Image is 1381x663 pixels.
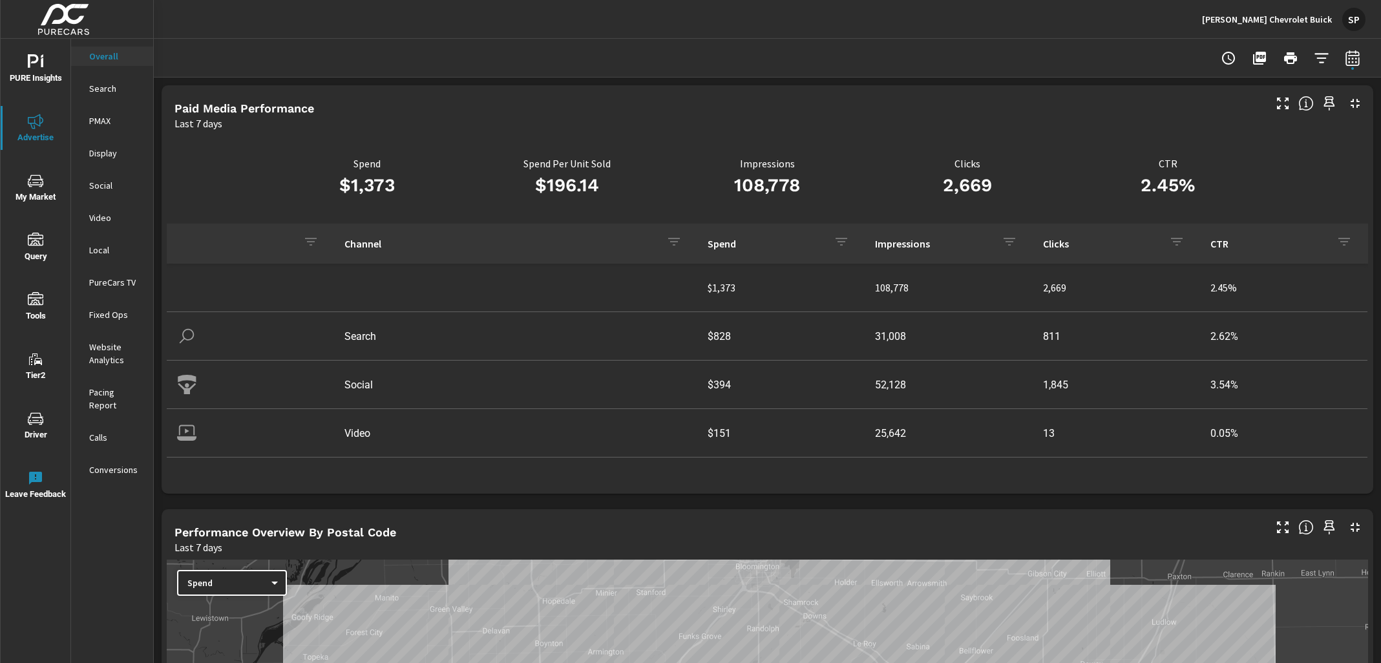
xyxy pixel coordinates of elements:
[174,540,222,555] p: Last 7 days
[867,158,1068,169] p: Clicks
[1345,517,1365,538] button: Minimize Widget
[5,411,67,443] span: Driver
[71,383,153,415] div: Pacing Report
[89,308,143,321] p: Fixed Ops
[1340,45,1365,71] button: Select Date Range
[89,211,143,224] p: Video
[5,173,67,205] span: My Market
[5,292,67,324] span: Tools
[668,174,868,196] h3: 108,778
[89,82,143,95] p: Search
[697,368,865,401] td: $394
[71,111,153,131] div: PMAX
[89,179,143,192] p: Social
[177,375,196,394] img: icon-social.svg
[71,176,153,195] div: Social
[89,276,143,289] p: PureCars TV
[1068,158,1268,169] p: CTR
[5,352,67,383] span: Tier2
[89,50,143,63] p: Overall
[1210,280,1357,295] p: 2.45%
[5,470,67,502] span: Leave Feedback
[1202,14,1332,25] p: [PERSON_NAME] Chevrolet Buick
[334,320,697,353] td: Search
[5,54,67,86] span: PURE Insights
[1272,517,1293,538] button: Make Fullscreen
[1,39,70,514] div: nav menu
[1309,45,1334,71] button: Apply Filters
[1298,96,1314,111] span: Understand performance metrics over the selected time range.
[1210,237,1326,250] p: CTR
[89,244,143,257] p: Local
[89,463,143,476] p: Conversions
[668,158,868,169] p: Impressions
[1043,237,1159,250] p: Clicks
[5,233,67,264] span: Query
[1033,368,1200,401] td: 1,845
[71,47,153,66] div: Overall
[1345,93,1365,114] button: Minimize Widget
[865,368,1032,401] td: 52,128
[174,101,314,115] h5: Paid Media Performance
[1043,280,1190,295] p: 2,669
[71,305,153,324] div: Fixed Ops
[71,79,153,98] div: Search
[1319,93,1340,114] span: Save this to your personalized report
[177,577,277,589] div: Spend
[5,114,67,145] span: Advertise
[71,143,153,163] div: Display
[1033,417,1200,450] td: 13
[467,158,668,169] p: Spend Per Unit Sold
[1200,368,1367,401] td: 3.54%
[267,174,467,196] h3: $1,373
[1342,8,1365,31] div: SP
[875,237,991,250] p: Impressions
[174,525,396,539] h5: Performance Overview By Postal Code
[71,273,153,292] div: PureCars TV
[89,431,143,444] p: Calls
[1200,417,1367,450] td: 0.05%
[267,158,467,169] p: Spend
[89,386,143,412] p: Pacing Report
[344,237,656,250] p: Channel
[177,326,196,346] img: icon-search.svg
[697,320,865,353] td: $828
[71,208,153,227] div: Video
[1200,320,1367,353] td: 2.62%
[1319,517,1340,538] span: Save this to your personalized report
[697,417,865,450] td: $151
[708,280,854,295] p: $1,373
[89,341,143,366] p: Website Analytics
[71,428,153,447] div: Calls
[174,116,222,131] p: Last 7 days
[177,423,196,443] img: icon-video.svg
[1298,520,1314,535] span: Understand performance data by postal code. Individual postal codes can be selected and expanded ...
[867,174,1068,196] h3: 2,669
[467,174,668,196] h3: $196.14
[865,320,1032,353] td: 31,008
[89,147,143,160] p: Display
[1278,45,1303,71] button: Print Report
[71,460,153,479] div: Conversions
[71,337,153,370] div: Website Analytics
[875,280,1022,295] p: 108,778
[1272,93,1293,114] button: Make Fullscreen
[71,240,153,260] div: Local
[334,368,697,401] td: Social
[1033,320,1200,353] td: 811
[334,417,697,450] td: Video
[1068,174,1268,196] h3: 2.45%
[865,417,1032,450] td: 25,642
[89,114,143,127] p: PMAX
[187,577,266,589] p: Spend
[708,237,823,250] p: Spend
